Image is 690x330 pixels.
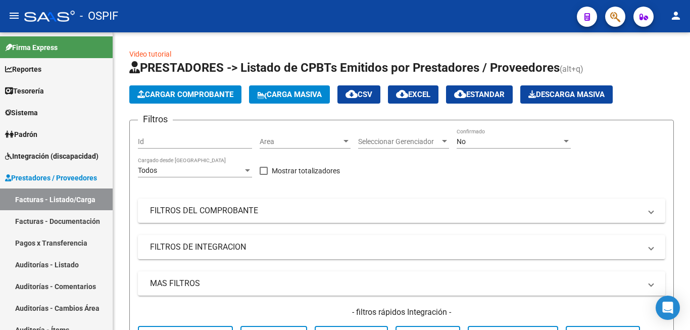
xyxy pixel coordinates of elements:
[137,90,233,99] span: Cargar Comprobante
[520,85,613,104] button: Descarga Masiva
[138,112,173,126] h3: Filtros
[528,90,605,99] span: Descarga Masiva
[257,90,322,99] span: Carga Masiva
[396,88,408,100] mat-icon: cloud_download
[272,165,340,177] span: Mostrar totalizadores
[5,151,98,162] span: Integración (discapacidad)
[249,85,330,104] button: Carga Masiva
[396,90,430,99] span: EXCEL
[337,85,380,104] button: CSV
[138,199,665,223] mat-expansion-panel-header: FILTROS DEL COMPROBANTE
[454,90,505,99] span: Estandar
[8,10,20,22] mat-icon: menu
[260,137,341,146] span: Area
[129,61,560,75] span: PRESTADORES -> Listado de CPBTs Emitidos por Prestadores / Proveedores
[457,137,466,146] span: No
[656,296,680,320] div: Open Intercom Messenger
[138,235,665,259] mat-expansion-panel-header: FILTROS DE INTEGRACION
[454,88,466,100] mat-icon: cloud_download
[129,85,241,104] button: Cargar Comprobante
[80,5,118,27] span: - OSPIF
[388,85,438,104] button: EXCEL
[346,88,358,100] mat-icon: cloud_download
[5,172,97,183] span: Prestadores / Proveedores
[129,50,171,58] a: Video tutorial
[358,137,440,146] span: Seleccionar Gerenciador
[5,85,44,97] span: Tesorería
[150,242,641,253] mat-panel-title: FILTROS DE INTEGRACION
[346,90,372,99] span: CSV
[446,85,513,104] button: Estandar
[5,129,37,140] span: Padrón
[5,107,38,118] span: Sistema
[520,85,613,104] app-download-masive: Descarga masiva de comprobantes (adjuntos)
[670,10,682,22] mat-icon: person
[5,64,41,75] span: Reportes
[138,307,665,318] h4: - filtros rápidos Integración -
[560,64,583,74] span: (alt+q)
[150,278,641,289] mat-panel-title: MAS FILTROS
[5,42,58,53] span: Firma Express
[138,271,665,296] mat-expansion-panel-header: MAS FILTROS
[150,205,641,216] mat-panel-title: FILTROS DEL COMPROBANTE
[138,166,157,174] span: Todos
